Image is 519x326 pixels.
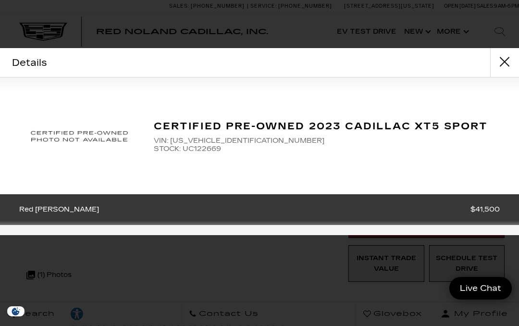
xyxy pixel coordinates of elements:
[19,204,500,216] a: Red [PERSON_NAME] $41,500
[5,306,27,316] section: Click to Open Cookie Consent Modal
[449,277,512,300] a: Live Chat
[154,145,500,153] span: STOCK: UC122669
[5,306,27,316] img: Opt-Out Icon
[19,89,139,182] img: 2023 Cadillac XT5 Sport
[490,48,519,77] button: close
[19,204,104,216] span: Red [PERSON_NAME]
[154,137,500,145] span: VIN: [US_VEHICLE_IDENTIFICATION_NUMBER]
[154,118,500,134] h2: Certified Pre-Owned 2023 Cadillac XT5 Sport
[470,204,500,216] span: $41,500
[455,283,506,294] span: Live Chat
